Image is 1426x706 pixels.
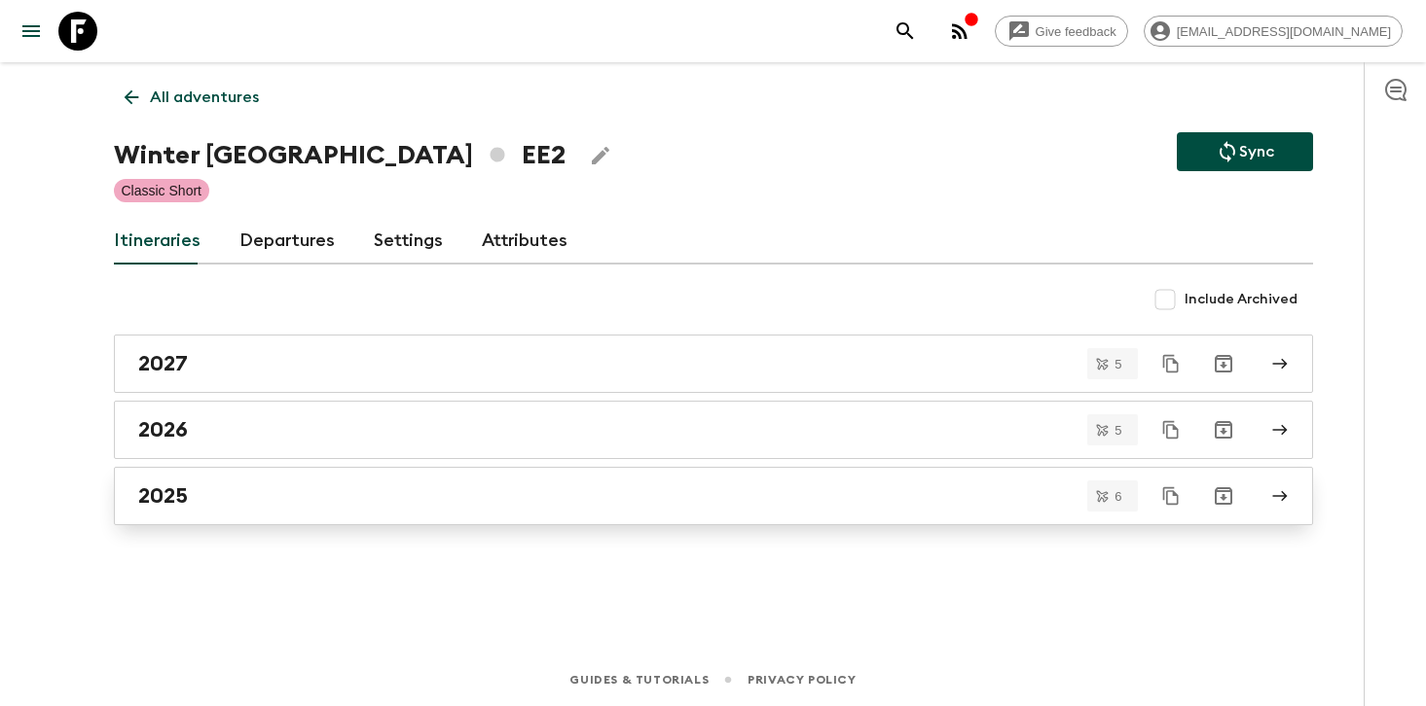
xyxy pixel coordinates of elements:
button: Sync adventure departures to the booking engine [1177,132,1313,171]
button: Archive [1204,344,1243,383]
h2: 2025 [138,483,188,509]
p: Sync [1239,140,1274,163]
p: Classic Short [122,181,201,200]
span: Give feedback [1025,24,1127,39]
a: Settings [374,218,443,265]
span: [EMAIL_ADDRESS][DOMAIN_NAME] [1166,24,1402,39]
h2: 2027 [138,351,188,376]
button: Duplicate [1153,478,1188,513]
a: Privacy Policy [748,669,856,690]
button: Archive [1204,477,1243,515]
h1: Winter [GEOGRAPHIC_DATA] EE2 [114,136,566,175]
a: Attributes [482,218,567,265]
button: Duplicate [1153,412,1188,447]
span: Include Archived [1185,290,1298,309]
div: [EMAIL_ADDRESS][DOMAIN_NAME] [1144,16,1403,47]
a: 2026 [114,401,1313,459]
button: menu [12,12,51,51]
button: Archive [1204,410,1243,449]
span: 5 [1103,358,1133,371]
a: Itineraries [114,218,201,265]
a: Guides & Tutorials [569,669,709,690]
a: 2027 [114,335,1313,393]
button: search adventures [886,12,925,51]
h2: 2026 [138,417,188,442]
p: All adventures [150,86,259,109]
span: 6 [1103,490,1133,503]
span: 5 [1103,424,1133,437]
a: 2025 [114,467,1313,525]
button: Edit Adventure Title [581,136,620,175]
button: Duplicate [1153,346,1188,381]
a: Give feedback [995,16,1128,47]
a: All adventures [114,78,270,117]
a: Departures [239,218,335,265]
